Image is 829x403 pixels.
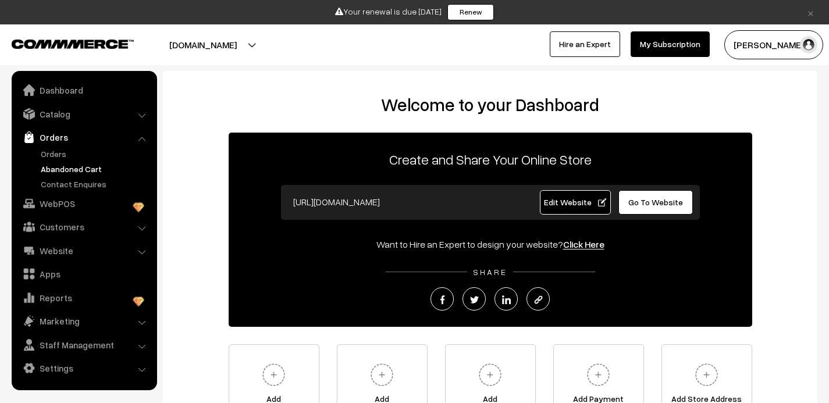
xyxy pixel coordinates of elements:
a: Edit Website [540,190,611,215]
button: [PERSON_NAME]… [724,30,823,59]
button: [DOMAIN_NAME] [129,30,277,59]
a: Hire an Expert [550,31,620,57]
div: Want to Hire an Expert to design your website? [229,237,752,251]
a: Go To Website [618,190,693,215]
span: SHARE [467,267,513,277]
a: Customers [15,216,153,237]
div: Your renewal is due [DATE] [4,4,825,20]
a: Reports [15,287,153,308]
a: Abandoned Cart [38,163,153,175]
a: Dashboard [15,80,153,101]
a: Marketing [15,311,153,331]
a: Staff Management [15,334,153,355]
a: Click Here [563,238,604,250]
a: Orders [15,127,153,148]
p: Create and Share Your Online Store [229,149,752,170]
img: plus.svg [474,359,506,391]
img: user [800,36,817,54]
img: plus.svg [258,359,290,391]
a: Orders [38,148,153,160]
img: plus.svg [582,359,614,391]
a: × [803,5,819,19]
span: Go To Website [628,197,683,207]
img: plus.svg [691,359,723,391]
a: My Subscription [631,31,710,57]
span: Edit Website [544,197,606,207]
img: plus.svg [366,359,398,391]
a: Website [15,240,153,261]
h2: Welcome to your Dashboard [175,94,806,115]
a: Contact Enquires [38,178,153,190]
a: Settings [15,358,153,379]
a: COMMMERCE [12,36,113,50]
img: COMMMERCE [12,40,134,48]
a: Renew [447,4,494,20]
a: WebPOS [15,193,153,214]
a: Catalog [15,104,153,124]
a: Apps [15,263,153,284]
